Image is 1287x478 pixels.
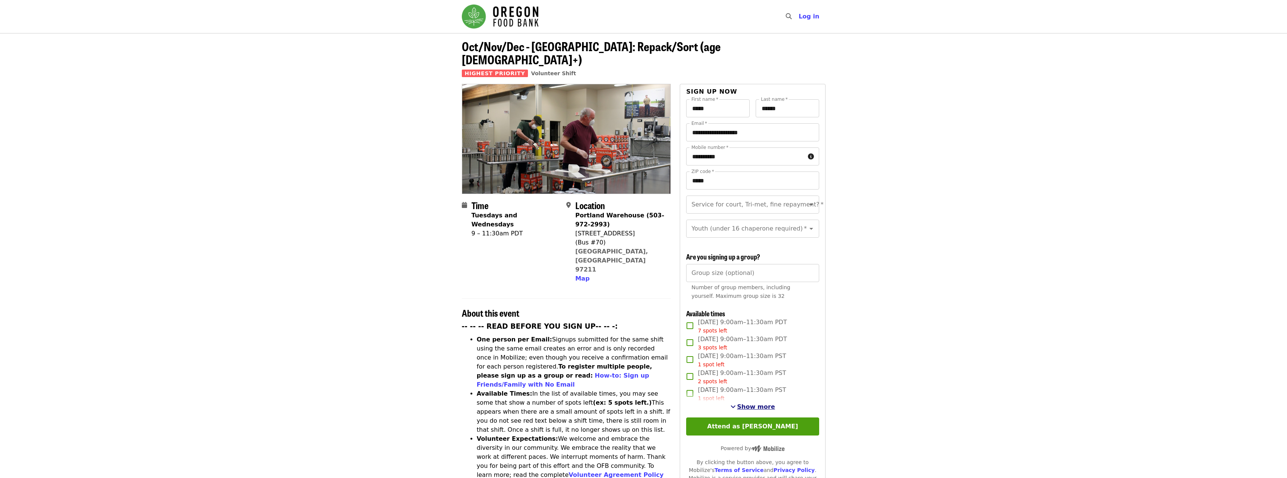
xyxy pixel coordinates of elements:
input: Search [796,8,802,26]
a: How-to: Sign up Friends/Family with No Email [477,372,649,388]
a: Volunteer Shift [531,70,576,76]
span: [DATE] 9:00am–11:30am PDT [698,335,787,352]
span: 3 spots left [698,344,727,351]
strong: Volunteer Expectations: [477,435,558,442]
input: Mobile number [686,147,805,165]
div: 9 – 11:30am PDT [472,229,560,238]
i: circle-info icon [808,153,814,160]
span: Location [575,199,605,212]
input: ZIP code [686,171,819,190]
span: 1 spot left [698,361,724,367]
input: First name [686,99,750,117]
label: Email [691,121,707,126]
li: In the list of available times, you may see some that show a number of spots left This appears wh... [477,389,671,434]
span: Oct/Nov/Dec - [GEOGRAPHIC_DATA]: Repack/Sort (age [DEMOGRAPHIC_DATA]+) [462,37,721,68]
input: Last name [756,99,819,117]
span: Time [472,199,488,212]
label: First name [691,97,718,102]
img: Oct/Nov/Dec - Portland: Repack/Sort (age 16+) organized by Oregon Food Bank [462,84,671,193]
span: 7 spots left [698,328,727,334]
span: Highest Priority [462,70,528,77]
span: [DATE] 9:00am–11:30am PST [698,369,786,385]
label: Mobile number [691,145,728,150]
span: 1 spot left [698,395,724,401]
strong: -- -- -- READ BEFORE YOU SIGN UP-- -- -: [462,322,618,330]
span: Show more [737,403,775,410]
span: Map [575,275,590,282]
label: Last name [761,97,788,102]
div: (Bus #70) [575,238,665,247]
img: Powered by Mobilize [751,445,785,452]
button: Open [806,199,817,210]
a: [GEOGRAPHIC_DATA], [GEOGRAPHIC_DATA] 97211 [575,248,648,273]
div: [STREET_ADDRESS] [575,229,665,238]
span: [DATE] 9:00am–11:30am PST [698,352,786,369]
span: Log in [799,13,819,20]
li: Signups submitted for the same shift using the same email creates an error and is only recorded o... [477,335,671,389]
strong: One person per Email: [477,336,552,343]
button: Attend as [PERSON_NAME] [686,417,819,436]
img: Oregon Food Bank - Home [462,5,538,29]
span: [DATE] 9:00am–11:30am PDT [698,318,787,335]
a: Terms of Service [714,467,764,473]
i: search icon [786,13,792,20]
strong: Tuesdays and Wednesdays [472,212,517,228]
strong: (ex: 5 spots left.) [593,399,652,406]
button: Log in [792,9,825,24]
strong: Available Times: [477,390,532,397]
span: Are you signing up a group? [686,252,760,261]
span: About this event [462,306,519,319]
i: map-marker-alt icon [566,202,571,209]
strong: Portland Warehouse (503-972-2993) [575,212,664,228]
button: See more timeslots [730,402,775,411]
a: Privacy Policy [773,467,815,473]
input: Email [686,123,819,141]
span: Powered by [721,445,785,451]
i: calendar icon [462,202,467,209]
button: Open [806,223,817,234]
strong: To register multiple people, please sign up as a group or read: [477,363,652,379]
span: Number of group members, including yourself. Maximum group size is 32 [691,284,790,299]
label: ZIP code [691,169,714,174]
input: [object Object] [686,264,819,282]
span: Sign up now [686,88,737,95]
span: 2 spots left [698,378,727,384]
span: [DATE] 9:00am–11:30am PST [698,385,786,402]
span: Available times [686,308,725,318]
button: Map [575,274,590,283]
